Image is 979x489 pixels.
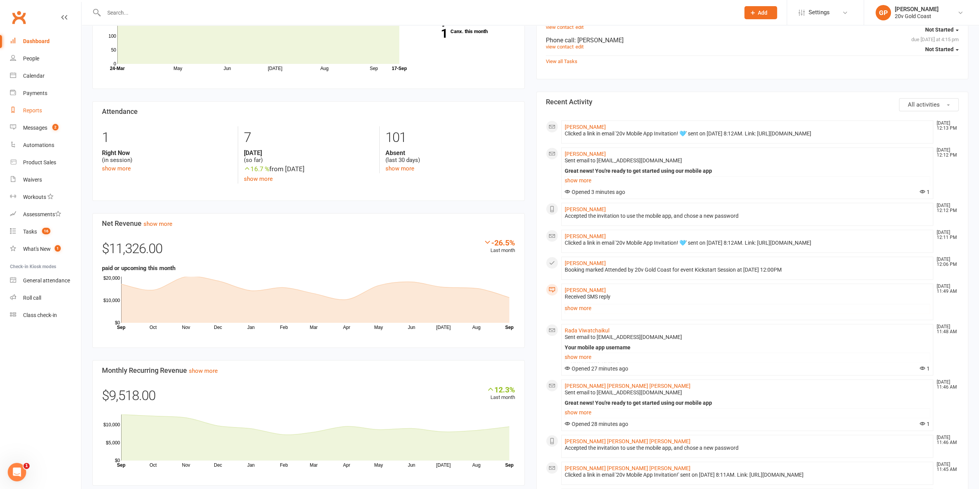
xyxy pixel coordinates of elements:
div: Accepted the invitation to use the mobile app, and chose a new password [565,445,930,451]
span: 16 [42,228,50,234]
time: [DATE] 12:11 PM [933,230,958,240]
button: All activities [899,98,959,111]
a: Tasks 16 [10,223,81,240]
a: Clubworx [9,8,28,27]
button: Add [744,6,777,19]
div: Dashboard [23,38,50,44]
button: Not Started [925,23,959,37]
span: Sent email to [EMAIL_ADDRESS][DOMAIN_NAME] [565,334,682,340]
div: 101 [385,126,515,149]
a: edit [575,24,584,30]
div: (last 30 days) [385,149,515,164]
span: Opened 27 minutes ago [565,365,628,372]
input: Search... [102,7,734,18]
a: [PERSON_NAME] [565,206,606,212]
span: 1 [920,365,930,372]
a: Messages 2 [10,119,81,137]
a: show more [565,175,930,186]
a: 1Canx. this month [420,29,515,34]
strong: 1 [420,28,447,39]
span: Not Started [925,46,954,52]
div: Clicked a link in email '20v Mobile App Invitation!' sent on [DATE] 8:11AM. Link: [URL][DOMAIN_NAME] [565,472,930,478]
span: All activities [908,101,940,108]
a: show more [143,220,172,227]
span: 16.7 % [244,165,269,173]
span: 1 [23,463,30,469]
div: Messages [23,125,47,131]
a: Workouts [10,189,81,206]
strong: [DATE] [244,149,374,157]
a: Rada Viwatchaikul [565,327,609,334]
h3: Attendance [102,108,515,115]
time: [DATE] 12:12 PM [933,148,958,158]
a: Assessments [10,206,81,223]
div: General attendance [23,277,70,284]
div: 1 [102,126,232,149]
a: [PERSON_NAME] [565,233,606,239]
div: Tasks [23,229,37,235]
button: Not Started [925,42,959,56]
div: Waivers [23,177,42,183]
div: Last month [487,385,515,402]
div: from [DATE] [244,164,374,174]
time: [DATE] 11:46 AM [933,435,958,445]
a: [PERSON_NAME] [565,287,606,293]
a: Dashboard [10,33,81,50]
span: Sent email to [EMAIL_ADDRESS][DOMAIN_NAME] [565,157,682,164]
strong: paid or upcoming this month [102,265,175,272]
h3: Monthly Recurring Revenue [102,367,515,374]
div: Phone call [546,37,959,44]
time: [DATE] 12:13 PM [933,121,958,131]
div: Roll call [23,295,41,301]
a: People [10,50,81,67]
a: show more [565,407,930,418]
a: show more [565,352,930,362]
span: Opened 28 minutes ago [565,421,628,427]
h3: Recent Activity [546,98,959,106]
a: show more [189,367,218,374]
div: Automations [23,142,54,148]
a: [PERSON_NAME] [PERSON_NAME] [PERSON_NAME] [565,465,690,471]
div: Accepted the invitation to use the mobile app, and chose a new password [565,213,930,219]
div: What's New [23,246,51,252]
a: [PERSON_NAME] [565,124,606,130]
div: Last month [484,238,515,255]
div: Class check-in [23,312,57,318]
div: GP [876,5,891,20]
div: People [23,55,39,62]
div: -26.5% [484,238,515,247]
a: Product Sales [10,154,81,171]
a: show more [565,303,930,314]
span: 1 [55,245,61,252]
a: show more [102,165,131,172]
div: Product Sales [23,159,56,165]
div: Your mobile app username [565,344,930,351]
a: view contact [546,44,574,50]
a: edit [575,44,584,50]
div: $9,518.00 [102,385,515,411]
span: 1 [920,421,930,427]
span: 1 [920,189,930,195]
div: Payments [23,90,47,96]
a: Automations [10,137,81,154]
a: [PERSON_NAME] [PERSON_NAME] [PERSON_NAME] [565,438,690,444]
strong: Absent [385,149,515,157]
div: Assessments [23,211,61,217]
a: show more [385,165,414,172]
iframe: Intercom live chat [8,463,26,481]
time: [DATE] 11:49 AM [933,284,958,294]
div: Great news! You're ready to get started using our mobile app [565,400,930,406]
a: Payments [10,85,81,102]
div: Clicked a link in email '20v Mobile App Invitation! 🩵' sent on [DATE] 8:12AM. Link: [URL][DOMAIN_... [565,130,930,137]
div: 20v Gold Coast [895,13,939,20]
div: 7 [244,126,374,149]
strong: Right Now [102,149,232,157]
span: : [PERSON_NAME] [574,37,624,44]
a: Waivers [10,171,81,189]
a: Roll call [10,289,81,307]
a: [PERSON_NAME] [PERSON_NAME] [PERSON_NAME] [565,383,690,389]
a: [PERSON_NAME] [565,260,606,266]
span: Sent email to [EMAIL_ADDRESS][DOMAIN_NAME] [565,389,682,396]
span: 2 [52,124,58,130]
div: Workouts [23,194,46,200]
